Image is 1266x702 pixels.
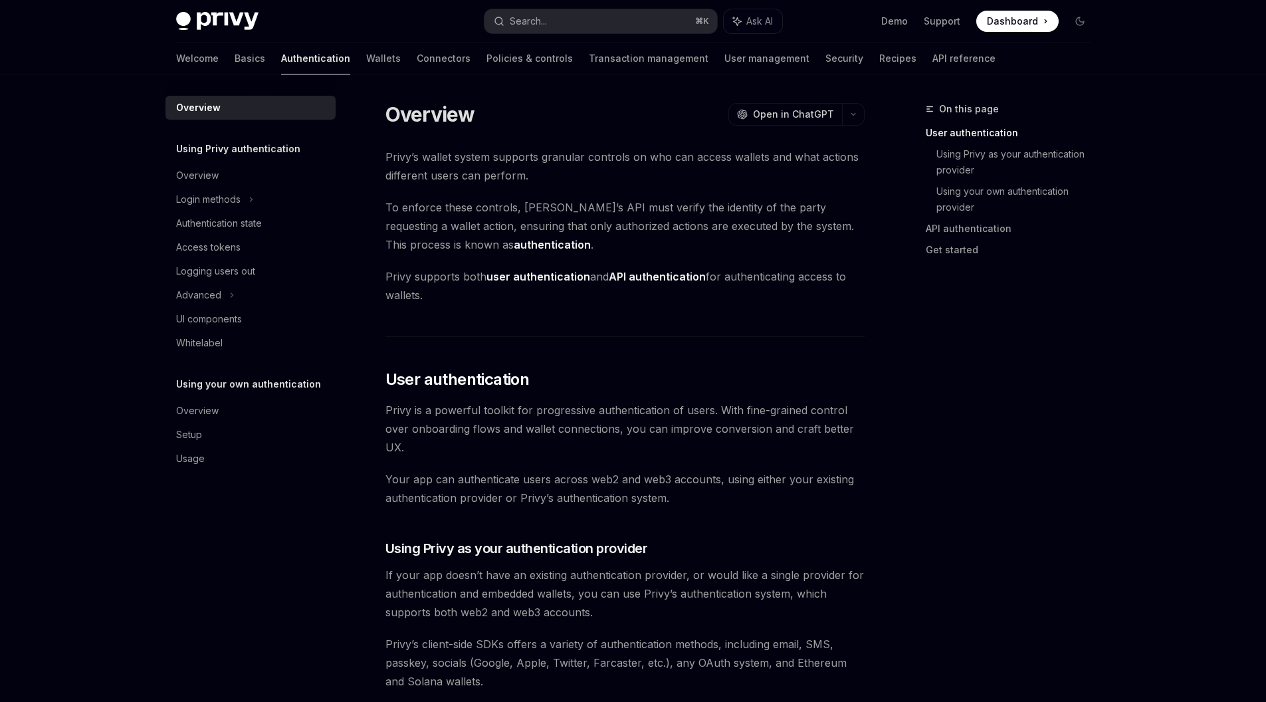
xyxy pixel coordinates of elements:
a: Dashboard [976,11,1059,32]
span: Ask AI [746,15,773,28]
a: Welcome [176,43,219,74]
a: Overview [165,96,336,120]
a: Security [825,43,863,74]
button: Search...⌘K [484,9,717,33]
span: ⌘ K [695,16,709,27]
span: To enforce these controls, [PERSON_NAME]’s API must verify the identity of the party requesting a... [385,198,865,254]
a: Support [924,15,960,28]
strong: API authentication [609,270,706,283]
h5: Using your own authentication [176,376,321,392]
a: Usage [165,447,336,471]
a: Authentication [281,43,350,74]
span: User authentication [385,369,530,390]
div: Overview [176,168,219,183]
div: Access tokens [176,239,241,255]
a: User management [724,43,809,74]
button: Ask AI [724,9,782,33]
a: Logging users out [165,259,336,283]
a: Setup [165,423,336,447]
div: Overview [176,403,219,419]
span: Open in ChatGPT [753,108,834,121]
a: Overview [165,399,336,423]
div: Authentication state [176,215,262,231]
a: UI components [165,307,336,331]
a: Wallets [366,43,401,74]
span: Privy supports both and for authenticating access to wallets. [385,267,865,304]
div: Setup [176,427,202,443]
a: Policies & controls [486,43,573,74]
span: Dashboard [987,15,1038,28]
button: Open in ChatGPT [728,103,842,126]
div: Overview [176,100,221,116]
a: Whitelabel [165,331,336,355]
div: Login methods [176,191,241,207]
div: UI components [176,311,242,327]
a: API reference [932,43,996,74]
strong: user authentication [486,270,590,283]
a: Demo [881,15,908,28]
a: Access tokens [165,235,336,259]
h1: Overview [385,102,475,126]
span: Privy’s wallet system supports granular controls on who can access wallets and what actions diffe... [385,148,865,185]
a: Using your own authentication provider [936,181,1101,218]
div: Search... [510,13,547,29]
strong: authentication [514,238,591,251]
div: Logging users out [176,263,255,279]
a: Overview [165,164,336,187]
a: Using Privy as your authentication provider [936,144,1101,181]
span: Privy’s client-side SDKs offers a variety of authentication methods, including email, SMS, passke... [385,635,865,691]
a: API authentication [926,218,1101,239]
img: dark logo [176,12,259,31]
span: Using Privy as your authentication provider [385,539,648,558]
a: Recipes [879,43,916,74]
h5: Using Privy authentication [176,141,300,157]
span: Privy is a powerful toolkit for progressive authentication of users. With fine-grained control ov... [385,401,865,457]
a: Basics [235,43,265,74]
a: Transaction management [589,43,708,74]
button: Toggle dark mode [1069,11,1091,32]
a: Authentication state [165,211,336,235]
span: On this page [939,101,999,117]
div: Whitelabel [176,335,223,351]
span: Your app can authenticate users across web2 and web3 accounts, using either your existing authent... [385,470,865,507]
div: Usage [176,451,205,467]
a: Get started [926,239,1101,261]
a: Connectors [417,43,471,74]
a: User authentication [926,122,1101,144]
span: If your app doesn’t have an existing authentication provider, or would like a single provider for... [385,566,865,622]
div: Advanced [176,287,221,303]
